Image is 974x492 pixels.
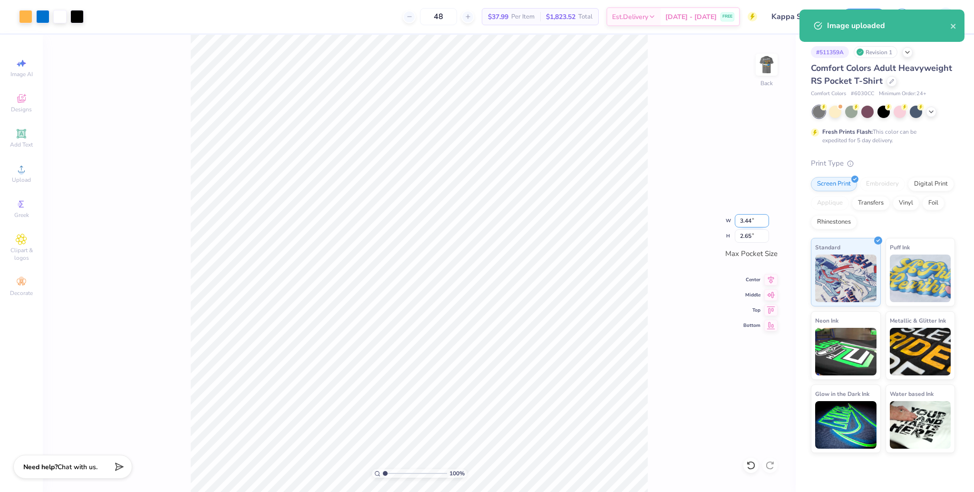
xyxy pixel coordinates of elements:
[815,315,838,325] span: Neon Ink
[822,128,873,136] strong: Fresh Prints Flash:
[890,389,934,399] span: Water based Ink
[612,12,648,22] span: Est. Delivery
[811,158,955,169] div: Print Type
[665,12,717,22] span: [DATE] - [DATE]
[743,276,760,283] span: Center
[815,401,877,449] img: Glow in the Dark Ink
[815,255,877,302] img: Standard
[420,8,457,25] input: – –
[890,315,946,325] span: Metallic & Glitter Ink
[852,196,890,210] div: Transfers
[860,177,905,191] div: Embroidery
[58,462,97,472] span: Chat with us.
[851,90,874,98] span: # 6030CC
[10,289,33,297] span: Decorate
[811,177,857,191] div: Screen Print
[23,462,58,472] strong: Need help?
[488,12,508,22] span: $37.99
[12,176,31,184] span: Upload
[890,255,951,302] img: Puff Ink
[890,242,910,252] span: Puff Ink
[10,70,33,78] span: Image AI
[11,106,32,113] span: Designs
[950,20,957,31] button: close
[449,469,465,478] span: 100 %
[890,328,951,375] img: Metallic & Glitter Ink
[890,401,951,449] img: Water based Ink
[822,128,939,145] div: This color can be expedited for 5 day delivery.
[760,79,773,88] div: Back
[757,55,776,74] img: Back
[908,177,954,191] div: Digital Print
[546,12,575,22] span: $1,823.52
[811,90,846,98] span: Comfort Colors
[811,46,849,58] div: # 511359A
[811,62,952,87] span: Comfort Colors Adult Heavyweight RS Pocket T-Shirt
[722,13,732,20] span: FREE
[893,196,919,210] div: Vinyl
[815,328,877,375] img: Neon Ink
[511,12,535,22] span: Per Item
[879,90,926,98] span: Minimum Order: 24 +
[743,307,760,314] span: Top
[10,141,33,148] span: Add Text
[815,242,840,252] span: Standard
[743,322,760,329] span: Bottom
[5,246,38,262] span: Clipart & logos
[827,20,950,31] div: Image uploaded
[811,215,857,229] div: Rhinestones
[14,211,29,219] span: Greek
[743,292,760,298] span: Middle
[811,196,849,210] div: Applique
[854,46,897,58] div: Revision 1
[764,7,834,26] input: Untitled Design
[815,389,869,399] span: Glow in the Dark Ink
[922,196,945,210] div: Foil
[578,12,593,22] span: Total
